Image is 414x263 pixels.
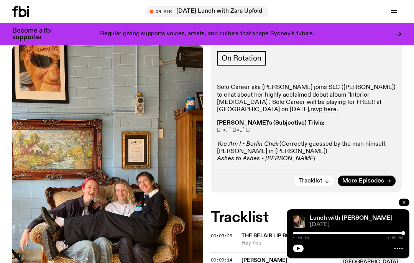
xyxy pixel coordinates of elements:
[211,257,232,263] span: 00:09:14
[217,120,396,134] p: 𓇼 ⋆｡˚ 𓆝⋆｡˚ 𓇼
[217,141,279,147] em: You Am I - Berlin Chair
[100,31,314,38] p: Regular giving supports voices, artists, and culture that shape Sydney’s future.
[211,211,402,225] h2: Tracklist
[242,233,302,238] span: The Belair Lip Bombs
[310,107,338,113] a: rsvp here.
[342,178,384,184] span: More Episodes
[310,222,403,228] span: [DATE]
[293,236,309,240] span: 1:59:59
[12,28,61,41] h3: Become a fbi supporter
[242,258,287,263] span: [PERSON_NAME]
[293,215,305,228] img: SLC lunch cover
[338,176,396,186] a: More Episodes
[211,233,232,239] span: 00:03:29
[211,234,232,238] button: 00:03:29
[294,176,334,186] button: Tracklist
[222,54,261,62] span: On Rotation
[310,215,393,221] a: Lunch with [PERSON_NAME]
[217,120,324,126] strong: [PERSON_NAME]'s (Subjective) Trivia:
[217,156,315,162] em: Ashes to Ashes - [PERSON_NAME]
[387,236,403,240] span: 1:59:59
[217,51,266,66] a: On Rotation
[299,178,322,184] span: Tracklist
[217,84,396,113] p: Solo Career aka [PERSON_NAME] joins SLC ([PERSON_NAME]) to chat about her highly acclaimed debut ...
[211,258,232,262] button: 00:09:14
[242,240,335,247] span: Hey You
[217,141,396,163] p: (Correctly guessed by the man himself, [PERSON_NAME] in [PERSON_NAME])
[146,6,268,17] button: On Air[DATE] Lunch with Zara Upfold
